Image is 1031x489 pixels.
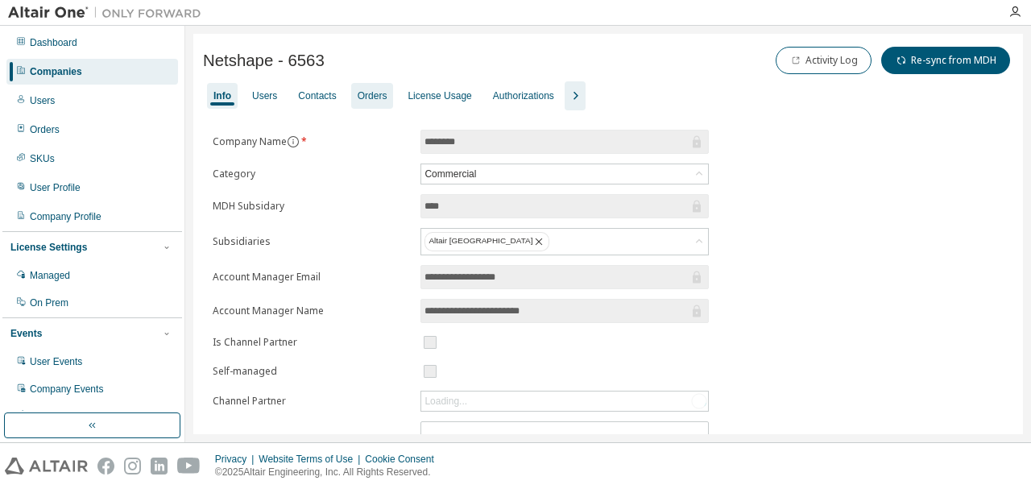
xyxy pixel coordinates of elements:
div: Altair [GEOGRAPHIC_DATA] [424,232,549,251]
div: Cookie Consent [365,453,443,466]
div: Contacts [298,89,336,102]
label: MDH Subsidary [213,200,411,213]
img: instagram.svg [124,458,141,474]
label: Category [213,168,411,180]
div: Privacy [215,453,259,466]
label: Is Channel Partner [213,336,411,349]
div: Dashboard [30,36,77,49]
label: Channel Partner [213,395,411,408]
label: Account Manager Email [213,271,411,284]
img: Altair One [8,5,209,21]
div: Managed [30,269,70,282]
div: Commercial [422,165,478,183]
div: Companies [30,65,82,78]
div: License Usage [408,89,471,102]
label: Account Manager Name [213,305,411,317]
button: Re-sync from MDH [881,47,1010,74]
div: Info [213,89,231,102]
div: Loading... [424,395,467,408]
img: linkedin.svg [151,458,168,474]
label: Subsidiaries [213,235,411,248]
div: User Events [30,355,82,368]
div: Website Terms of Use [259,453,365,466]
p: © 2025 Altair Engineering, Inc. All Rights Reserved. [215,466,444,479]
div: Loading... [421,392,708,411]
div: User Profile [30,181,81,194]
label: Company Name [213,135,411,148]
img: youtube.svg [177,458,201,474]
div: Commercial [421,164,708,184]
div: License Settings [10,241,87,254]
div: Altair [GEOGRAPHIC_DATA] [421,229,708,255]
img: facebook.svg [97,458,114,474]
span: Netshape - 6563 [203,52,325,70]
img: altair_logo.svg [5,458,88,474]
div: Events [10,327,42,340]
div: Authorizations [493,89,554,102]
div: SKUs [30,152,55,165]
div: Product Downloads [30,410,114,423]
div: On Prem [30,296,68,309]
div: Users [30,94,55,107]
div: Orders [358,89,387,102]
button: Activity Log [776,47,872,74]
div: Users [252,89,277,102]
button: information [287,135,300,148]
div: Company Events [30,383,103,396]
div: Company Profile [30,210,101,223]
div: Orders [30,123,60,136]
label: Self-managed [213,365,411,378]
